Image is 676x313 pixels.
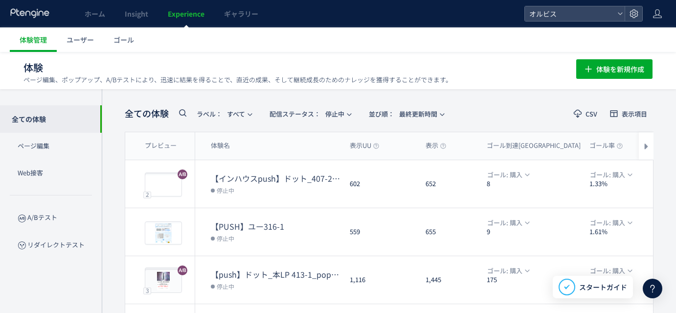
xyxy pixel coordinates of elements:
[487,179,582,189] dt: 8
[342,208,418,256] div: 559
[270,109,320,119] span: 配信ステータス​：
[487,227,582,237] dt: 9
[487,217,522,228] span: ゴール: 購入
[145,174,181,196] img: 7dde50ec8e910326e6f0a07e31ae8d2f1752883324123.jpeg
[418,256,479,304] div: 1,445
[596,59,644,79] span: 体験を新規作成
[190,106,257,121] button: ラベル：すべて
[217,233,234,243] span: 停止中
[217,281,234,291] span: 停止中
[217,185,234,195] span: 停止中
[211,141,230,150] span: 体験名
[576,59,653,79] button: 体験を新規作成
[526,6,613,21] span: オルビス
[143,287,151,294] div: 3
[369,109,394,119] span: 並び順：
[145,141,177,150] span: プレビュー
[125,9,148,19] span: Insight
[67,35,94,45] span: ユーザー
[147,272,180,290] img: 671d6c1b46a38a0ebf56f8930ff52f371755756399650.png
[579,282,627,292] span: スタートガイド
[125,107,169,120] span: 全ての体験
[369,106,437,122] span: 最終更新時間
[197,109,222,119] span: ラベル：
[481,265,535,276] button: ゴール: 購入
[342,256,418,304] div: 1,116
[168,9,204,19] span: Experience
[224,9,258,19] span: ギャラリー
[23,75,452,84] p: ページ編集、ポップアップ、A/Bテストにより、迅速に結果を得ることで、直近の成果、そして継続成長のためのナレッジを獲得することができます。
[487,141,588,150] span: ゴール到達[GEOGRAPHIC_DATA]
[481,217,535,228] button: ゴール: 購入
[350,141,379,150] span: 表示UU
[362,106,450,121] button: 並び順：最終更新時間
[622,111,647,117] span: 表示項目
[418,160,479,208] div: 652
[270,106,344,122] span: 停止中
[263,106,357,121] button: 配信ステータス​：停止中
[342,160,418,208] div: 602
[143,191,151,198] div: 2
[589,141,623,150] span: ゴール率
[567,106,604,121] button: CSV
[85,9,105,19] span: ホーム
[586,111,597,117] span: CSV
[604,106,653,121] button: 表示項目
[426,141,446,150] span: 表示
[211,221,342,232] dt: 【PUSH】ユー316-1
[487,169,522,180] span: ゴール: 購入
[211,269,342,280] dt: 【push】ドット_本LP 413-1_popup（リンクル）
[481,169,535,180] button: ゴール: 購入
[113,35,134,45] span: ゴール
[487,275,582,285] dt: 175
[197,106,245,122] span: すべて
[487,265,522,276] span: ゴール: 購入
[211,173,342,184] dt: 【インハウスpush】ドット_407-25(誕生日訴求)
[23,61,555,75] h1: 体験
[145,222,181,244] img: 9974ed28ff3e9b9fd50dcc6e4f1b37631755741894748.jpeg
[418,208,479,256] div: 655
[20,35,47,45] span: 体験管理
